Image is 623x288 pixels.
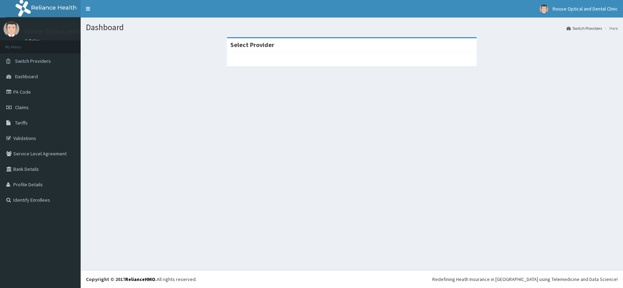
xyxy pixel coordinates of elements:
[15,120,28,126] span: Tariffs
[15,58,51,64] span: Switch Providers
[567,25,602,31] a: Switch Providers
[86,276,157,282] strong: Copyright © 2017 .
[4,21,19,37] img: User Image
[125,276,155,282] a: RelianceHMO
[25,28,112,35] p: Ihouse Optical and Dental Clinic
[553,6,618,12] span: Ihouse Optical and Dental Clinic
[230,41,274,49] strong: Select Provider
[15,73,38,80] span: Dashboard
[603,25,618,31] li: Here
[15,104,29,110] span: Claims
[86,23,618,32] h1: Dashboard
[432,276,618,283] div: Redefining Heath Insurance in [GEOGRAPHIC_DATA] using Telemedicine and Data Science!
[81,270,623,288] footer: All rights reserved.
[25,38,41,43] a: Online
[540,5,548,13] img: User Image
